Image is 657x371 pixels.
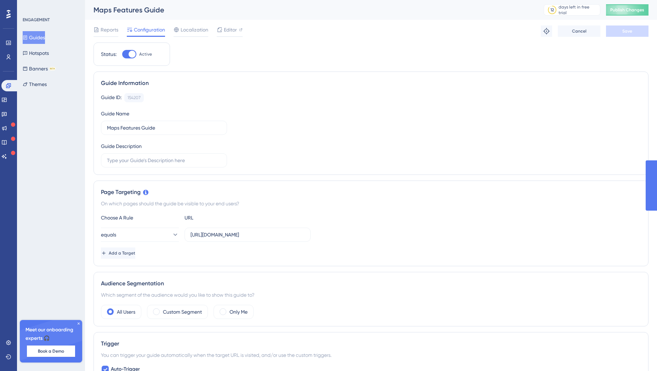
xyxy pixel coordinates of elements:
button: Book a Demo [27,346,75,357]
button: Themes [23,78,47,91]
div: Guide ID: [101,93,121,102]
div: 12 [550,7,554,13]
label: Custom Segment [163,308,202,316]
div: 154207 [128,95,141,101]
span: Configuration [134,25,165,34]
div: Audience Segmentation [101,279,641,288]
div: On which pages should the guide be visible to your end users? [101,199,641,208]
label: Only Me [230,308,248,316]
iframe: UserGuiding AI Assistant Launcher [627,343,648,364]
button: Hotspots [23,47,49,59]
div: Status: [101,50,117,58]
label: All Users [117,308,135,316]
span: Publish Changes [610,7,644,13]
span: equals [101,230,116,239]
div: Choose A Rule [101,213,179,222]
div: days left in free trial [559,4,598,16]
div: Guide Information [101,79,641,87]
div: Trigger [101,339,641,348]
button: equals [101,228,179,242]
span: Book a Demo [38,348,64,354]
button: Save [606,25,648,37]
input: Type your Guide’s Name here [107,124,221,132]
div: You can trigger your guide automatically when the target URL is visited, and/or use the custom tr... [101,351,641,359]
span: Localization [181,25,208,34]
span: Active [139,51,152,57]
div: Which segment of the audience would you like to show this guide to? [101,291,641,299]
button: Cancel [558,25,600,37]
input: Type your Guide’s Description here [107,156,221,164]
div: BETA [49,67,56,70]
button: Publish Changes [606,4,648,16]
input: yourwebsite.com/path [191,231,305,239]
div: URL [185,213,262,222]
span: Reports [101,25,118,34]
div: Maps Features Guide [94,5,526,15]
div: ENGAGEMENT [23,17,50,23]
div: Guide Description [101,142,142,150]
div: Page Targeting [101,188,641,196]
button: Add a Target [101,247,135,259]
button: Guides [23,31,45,44]
span: Add a Target [109,250,135,256]
span: Editor [224,25,237,34]
button: BannersBETA [23,62,56,75]
span: Meet our onboarding experts 🎧 [26,326,77,343]
span: Save [622,28,632,34]
span: Cancel [572,28,587,34]
div: Guide Name [101,109,129,118]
